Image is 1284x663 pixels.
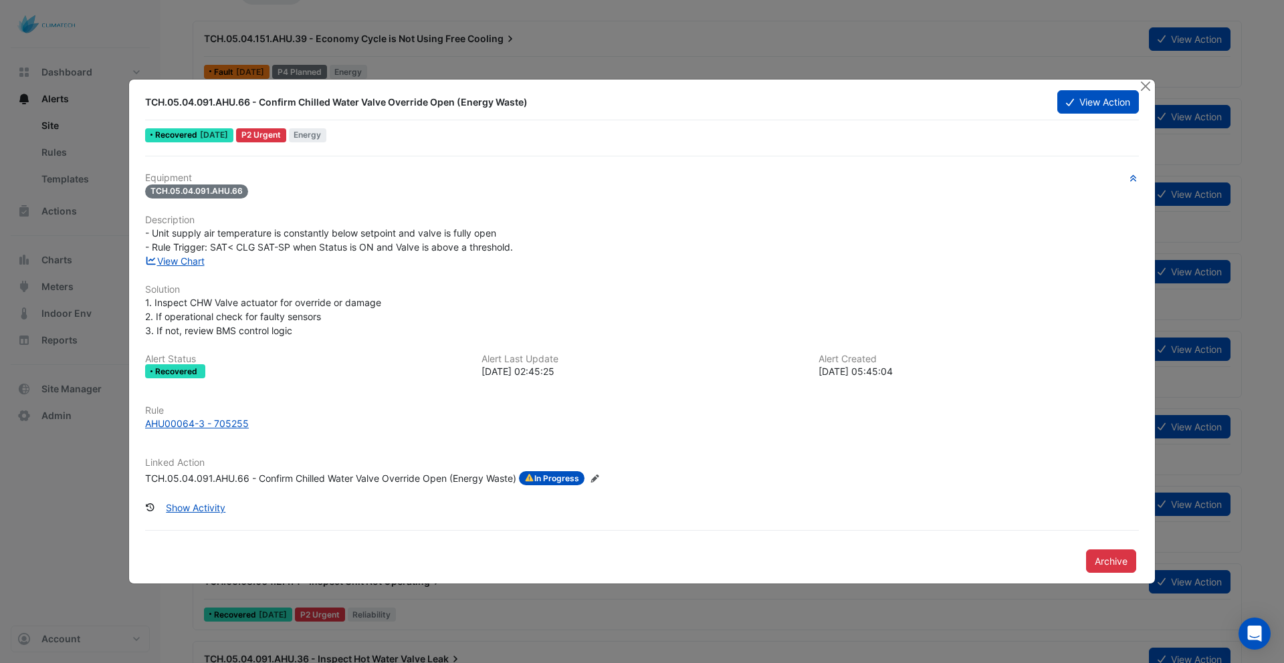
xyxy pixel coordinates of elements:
div: Open Intercom Messenger [1239,618,1271,650]
fa-icon: Edit Linked Action [590,474,600,484]
div: AHU00064-3 - 705255 [145,416,249,430]
button: Close [1138,80,1152,94]
div: P2 Urgent [236,128,286,142]
h6: Alert Status [145,354,465,365]
div: TCH.05.04.091.AHU.66 - Confirm Chilled Water Valve Override Open (Energy Waste) [145,96,1041,109]
span: Recovered [155,368,200,376]
h6: Rule [145,405,1139,416]
div: [DATE] 05:45:04 [819,364,1139,378]
h6: Solution [145,284,1139,295]
span: In Progress [519,471,584,486]
span: Fri 25-Apr-2025 02:45 AEST [200,130,228,140]
h6: Alert Created [819,354,1139,365]
div: [DATE] 02:45:25 [481,364,802,378]
button: Archive [1086,549,1136,573]
span: - Unit supply air temperature is constantly below setpoint and valve is fully open - Rule Trigger... [145,227,513,253]
h6: Equipment [145,172,1139,184]
div: TCH.05.04.091.AHU.66 - Confirm Chilled Water Valve Override Open (Energy Waste) [145,471,516,486]
h6: Description [145,215,1139,226]
button: View Action [1057,90,1139,114]
span: TCH.05.04.091.AHU.66 [145,184,248,198]
span: 1. Inspect CHW Valve actuator for override or damage 2. If operational check for faulty sensors 3... [145,297,381,336]
a: AHU00064-3 - 705255 [145,416,1139,430]
h6: Alert Last Update [481,354,802,365]
span: Recovered [155,131,200,139]
button: Show Activity [157,496,234,519]
span: Energy [289,128,327,142]
h6: Linked Action [145,457,1139,469]
a: View Chart [145,255,205,267]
